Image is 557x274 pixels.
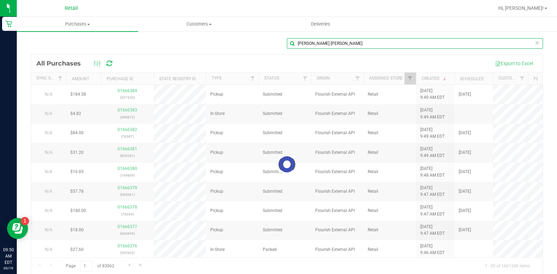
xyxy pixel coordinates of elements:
[302,21,340,27] span: Deliveries
[535,38,540,47] span: Clear
[3,266,14,271] p: 09/19
[138,17,260,32] a: Customers
[17,21,138,27] span: Purchases
[139,21,259,27] span: Customers
[7,218,28,239] iframe: Resource center
[260,17,381,32] a: Deliveries
[65,5,78,11] span: Retail
[3,247,14,266] p: 09:50 AM EDT
[5,20,12,27] inline-svg: Retail
[17,17,138,32] a: Purchases
[287,38,543,49] input: Search Purchase ID, Original ID, State Registry ID or Customer Name...
[21,217,29,225] iframe: Resource center unread badge
[498,5,544,11] span: Hi, [PERSON_NAME]!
